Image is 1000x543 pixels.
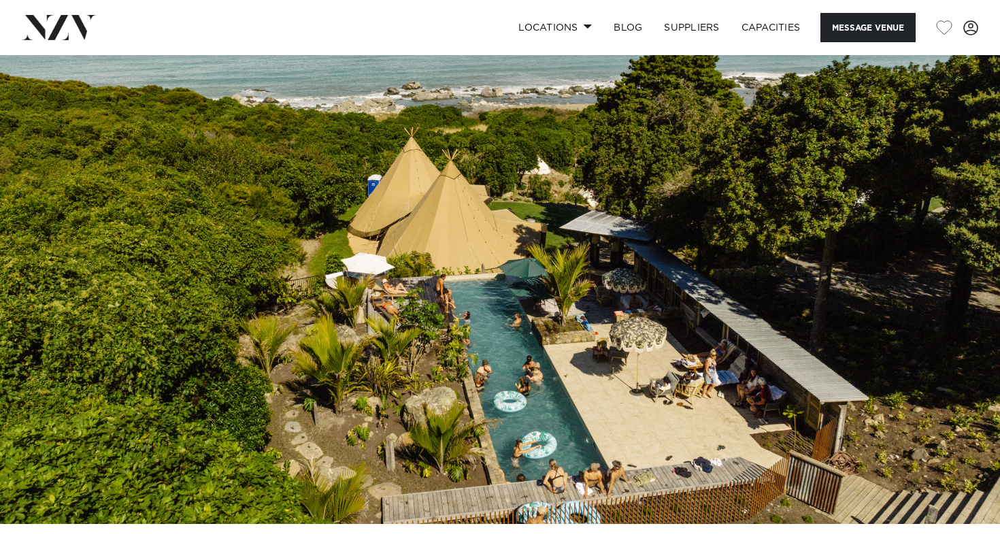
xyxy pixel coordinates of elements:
a: Locations [507,13,603,42]
a: BLOG [603,13,653,42]
a: Capacities [731,13,812,42]
a: SUPPLIERS [653,13,730,42]
button: Message Venue [820,13,916,42]
img: nzv-logo.png [22,15,96,39]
